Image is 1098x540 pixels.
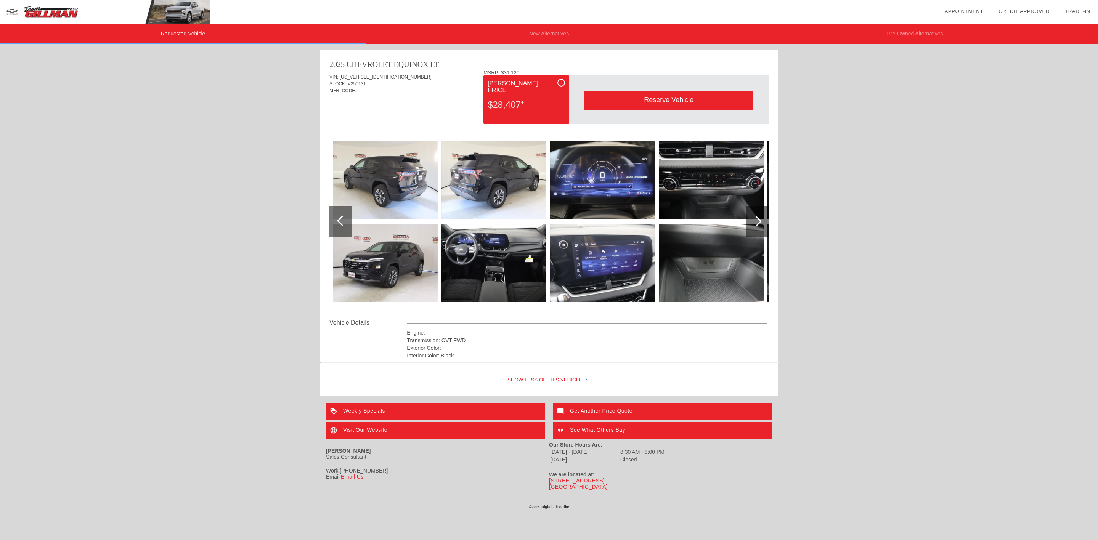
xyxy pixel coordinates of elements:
[550,141,655,219] img: 132619c90b68b2460c45437518845445.jpg
[620,456,665,463] td: Closed
[407,352,767,359] div: Interior Color: Black
[550,456,619,463] td: [DATE]
[549,478,608,490] a: [STREET_ADDRESS][GEOGRAPHIC_DATA]
[441,141,546,219] img: 13a8f0ef92b9b670afbd8bb54aa58671.jpg
[488,79,565,95] div: [PERSON_NAME] Price:
[340,468,388,474] gu-sc-dial: Click to Connect 7132723600
[483,70,769,75] div: MSRP: $31,120
[326,422,545,439] a: Visit Our Website
[326,403,343,420] img: ic_loyalty_white_24dp_2x.png
[549,471,595,478] strong: We are located at:
[767,141,872,219] img: 1f498ba707ac203c17f07608f212040c.jpg
[340,74,432,80] span: [US_VEHICLE_IDENTIFICATION_NUMBER]
[659,224,764,302] img: 9ca2b00e657318c442b8cb8dfe56db15.jpg
[944,8,983,14] a: Appointment
[553,422,570,439] img: ic_format_quote_white_24dp_2x.png
[553,422,772,439] a: See What Others Say
[326,454,549,460] div: Sales Consultant
[550,224,655,302] img: 5473198ca7432e0bb0f4ac3728bba9da.jpg
[430,59,439,70] div: LT
[553,403,772,420] a: Get Another Price Quote
[732,24,1098,44] li: Pre-Owned Alternatives
[329,59,429,70] div: 2025 CHEVROLET EQUINOX
[549,442,602,448] strong: Our Store Hours Are:
[326,468,549,474] div: Work:
[326,448,371,454] strong: [PERSON_NAME]
[998,8,1050,14] a: Credit Approved
[1065,8,1090,14] a: Trade-In
[348,81,366,87] span: V250131
[333,224,438,302] img: 2c28d5a60c623de1cd1728e41a52989e.jpg
[333,141,438,219] img: c581df03bcabfd24e7634407c1d82d5a.jpg
[767,224,872,302] img: 2b4f0a12b772dd50b8d77a2e69a91f17.jpg
[329,81,346,87] span: STOCK:
[620,449,665,455] td: 8:30 AM - 8:00 PM
[329,106,769,118] div: Quoted on [DATE] 2:36:21 PM
[584,91,753,109] div: Reserve Vehicle
[326,403,545,420] a: Weekly Specials
[329,88,356,93] span: MFR. CODE:
[341,474,364,480] a: Email Us
[329,74,338,80] span: VIN:
[553,403,570,420] img: ic_mode_comment_white_24dp_2x.png
[320,365,778,396] div: Show Less of this Vehicle
[550,449,619,455] td: [DATE] - [DATE]
[441,224,546,302] img: ee631b47a854fe974516beed4e169628.jpg
[659,141,764,219] img: f5491b7ef6a71ed34b97c476df2aa835.jpg
[326,422,343,439] img: ic_language_white_24dp_2x.png
[326,474,549,480] div: Email:
[407,336,767,344] div: Transmission: CVT FWD
[407,344,767,352] div: Exterior Color:
[488,95,565,115] div: $28,407*
[560,80,562,85] span: i
[329,318,407,327] div: Vehicle Details
[407,329,767,336] div: Engine:
[366,24,732,44] li: New Alternatives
